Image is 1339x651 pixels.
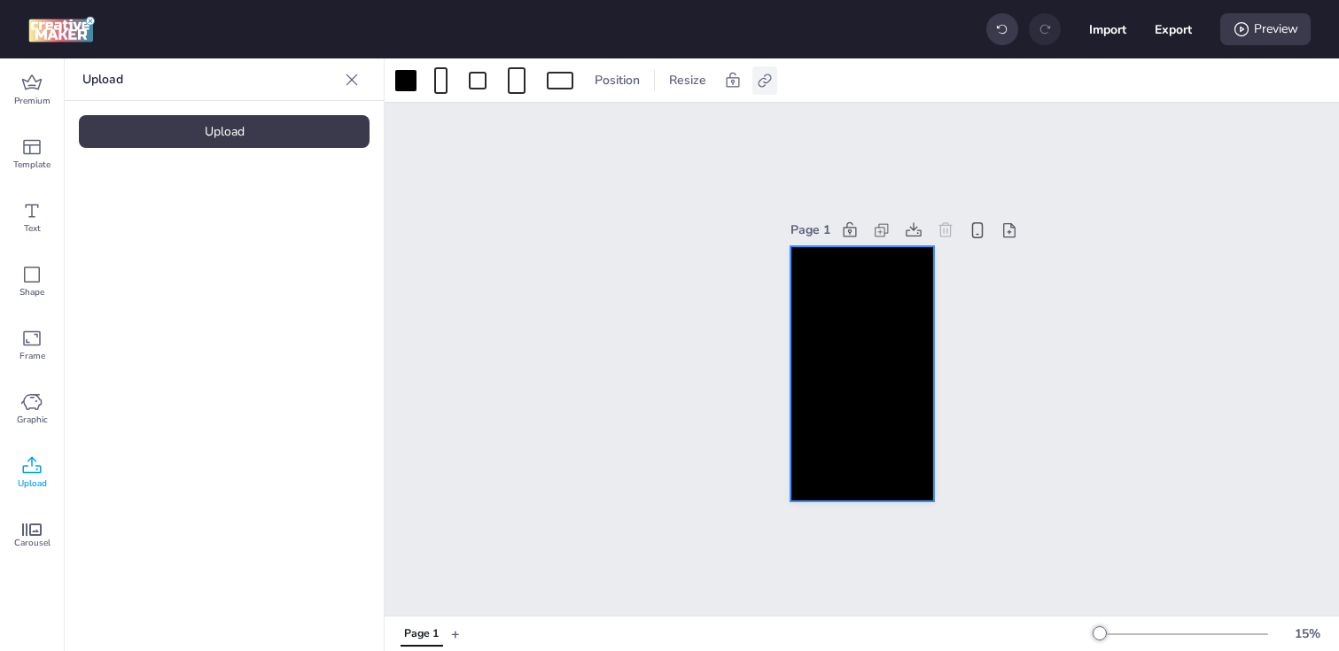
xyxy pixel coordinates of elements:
[79,115,370,148] div: Upload
[451,618,460,649] button: +
[392,618,451,649] div: Tabs
[18,477,47,491] span: Upload
[1089,11,1126,48] button: Import
[28,16,95,43] img: logo Creative Maker
[790,221,830,239] div: Page 1
[82,58,338,101] p: Upload
[1220,13,1311,45] div: Preview
[1155,11,1192,48] button: Export
[19,349,45,363] span: Frame
[14,94,51,108] span: Premium
[17,413,48,427] span: Graphic
[13,158,51,172] span: Template
[666,71,710,89] span: Resize
[14,536,51,550] span: Carousel
[24,221,41,236] span: Text
[404,626,439,642] div: Page 1
[19,285,44,299] span: Shape
[1286,624,1328,643] div: 15 %
[591,71,643,89] span: Position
